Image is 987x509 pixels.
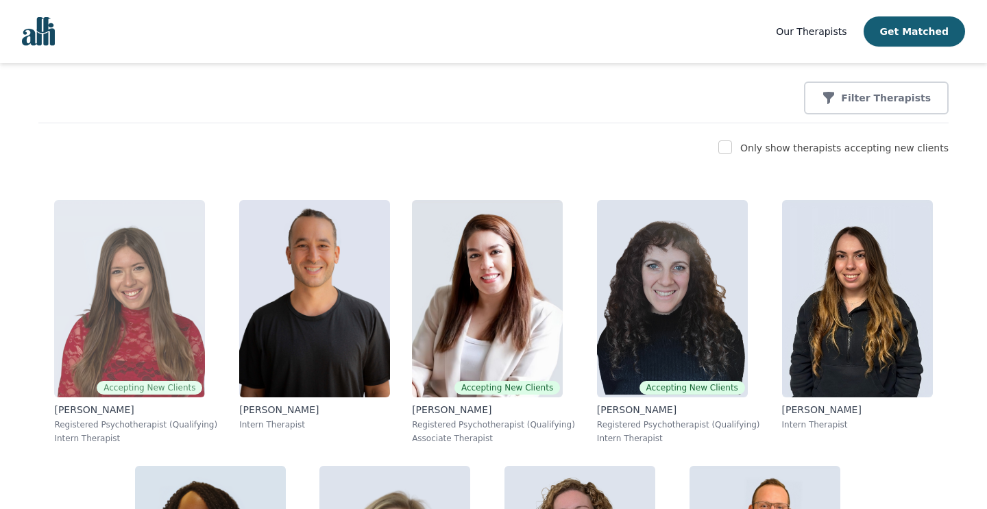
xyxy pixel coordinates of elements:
button: Get Matched [864,16,965,47]
img: Ava_Pouyandeh [412,200,563,397]
p: Intern Therapist [597,433,760,444]
button: Filter Therapists [804,82,949,114]
a: Kavon_Banejad[PERSON_NAME]Intern Therapist [228,189,401,455]
label: Only show therapists accepting new clients [740,142,949,153]
p: [PERSON_NAME] [54,403,217,417]
a: Our Therapists [776,23,846,40]
img: Kavon_Banejad [239,200,390,397]
p: [PERSON_NAME] [412,403,575,417]
span: Accepting New Clients [639,381,745,395]
a: Alisha_LevineAccepting New Clients[PERSON_NAME]Registered Psychotherapist (Qualifying)Intern Ther... [43,189,228,455]
p: Registered Psychotherapist (Qualifying) [54,419,217,430]
p: Intern Therapist [239,419,390,430]
p: Registered Psychotherapist (Qualifying) [412,419,575,430]
p: Filter Therapists [841,91,931,105]
span: Accepting New Clients [454,381,560,395]
p: Associate Therapist [412,433,575,444]
p: Intern Therapist [782,419,933,430]
img: alli logo [22,17,55,46]
img: Alisha_Levine [54,200,205,397]
span: Our Therapists [776,26,846,37]
p: [PERSON_NAME] [597,403,760,417]
a: Shira_BlakeAccepting New Clients[PERSON_NAME]Registered Psychotherapist (Qualifying)Intern Therapist [586,189,771,455]
p: Intern Therapist [54,433,217,444]
span: Accepting New Clients [97,381,202,395]
a: Mariangela_Servello[PERSON_NAME]Intern Therapist [771,189,944,455]
p: [PERSON_NAME] [782,403,933,417]
img: Mariangela_Servello [782,200,933,397]
p: Registered Psychotherapist (Qualifying) [597,419,760,430]
a: Ava_PouyandehAccepting New Clients[PERSON_NAME]Registered Psychotherapist (Qualifying)Associate T... [401,189,586,455]
img: Shira_Blake [597,200,748,397]
p: [PERSON_NAME] [239,403,390,417]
